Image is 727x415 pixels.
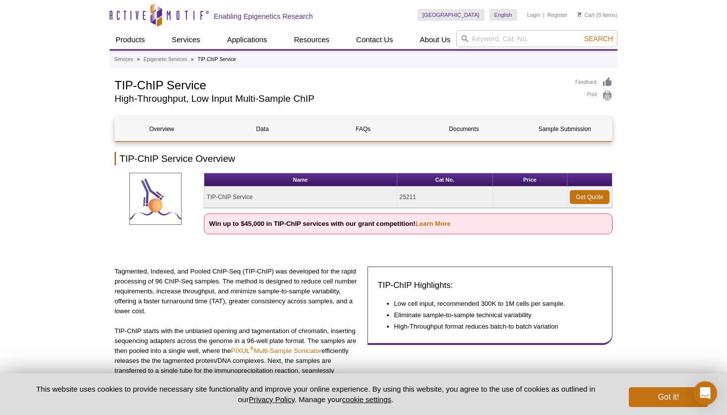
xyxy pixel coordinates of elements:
[249,395,295,404] a: Privacy Policy
[115,94,565,103] h2: High-Throughput, Low Input Multi-Sample ChIP
[414,30,457,49] a: About Us
[342,395,391,404] button: cookie settings
[493,173,567,187] th: Price
[577,12,582,17] img: Your Cart
[115,152,612,165] h2: TIP-ChIP Service Overview
[204,187,397,208] td: TIP-ChIP Service
[693,381,717,405] div: Open Intercom Messenger
[19,384,612,405] p: This website uses cookies to provide necessary site functionality and improve your online experie...
[197,57,236,62] li: TIP-ChIP Service
[577,11,595,18] a: Cart
[584,35,613,43] span: Search
[216,117,309,141] a: Data
[129,173,182,225] img: TIP-ChIP Service
[416,220,451,227] a: Learn More
[288,30,336,49] a: Resources
[114,55,133,64] a: Services
[204,173,397,187] th: Name
[115,267,360,316] p: Tagmented, Indexed, and Pooled ChIP-Seq (TIP-ChIP) was developed for the rapid processing of 96 C...
[570,190,609,204] a: Get Quote
[418,9,485,21] a: [GEOGRAPHIC_DATA]
[143,55,187,64] a: Epigenetic Services
[394,310,593,320] li: Eliminate sample-to-sample technical variability
[221,30,273,49] a: Applications
[166,30,206,49] a: Services
[518,117,611,141] a: Sample Submission
[397,173,493,187] th: Cat No.
[575,77,612,88] a: Feedback
[378,279,603,291] h3: TIP-ChIP Highlights:
[316,117,410,141] a: FAQs
[137,57,140,62] li: »
[577,9,617,21] li: (0 items)
[527,11,541,18] a: Login
[191,57,194,62] li: »
[250,346,254,351] sup: ®
[575,90,612,101] a: Print
[547,11,567,18] a: Register
[581,34,616,43] button: Search
[543,9,545,21] li: |
[394,322,593,332] li: High-Throughput format reduces batch-to batch variation
[110,30,151,49] a: Products
[231,347,322,354] a: PIXUL®Multi-Sample Sonicator
[418,117,511,141] a: Documents
[115,326,360,406] p: TIP-ChIP starts with the unbiased opening and tagmentation of chromatin, inserting sequencing ada...
[394,299,593,309] li: Low cell input, recommended 300K to 1M cells per sample.
[115,117,208,141] a: Overview
[350,30,399,49] a: Contact Us
[209,220,451,227] strong: Win up to $45,000 in TIP-ChIP services with our grant competition!
[397,187,493,208] td: 25211
[456,30,617,47] input: Keyword, Cat. No.
[115,77,565,92] h1: TIP-ChIP Service
[629,387,708,407] button: Got it!
[489,9,517,21] a: English
[214,12,313,21] h2: Enabling Epigenetics Research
